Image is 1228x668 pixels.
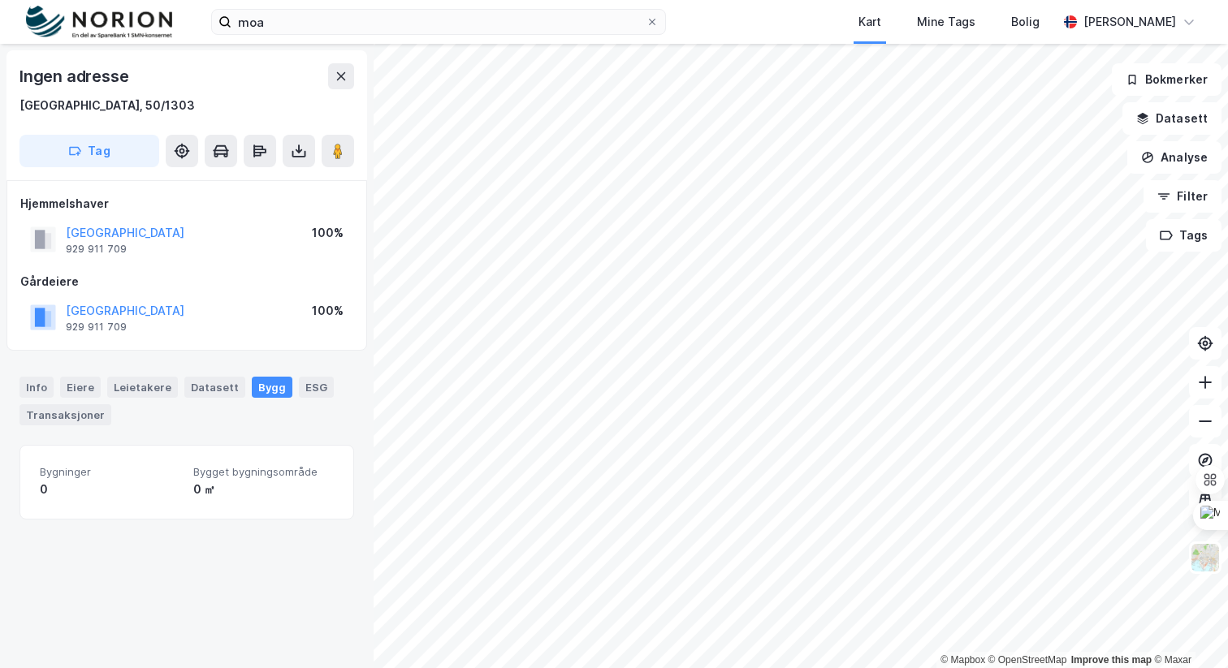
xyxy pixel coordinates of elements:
div: [PERSON_NAME] [1083,12,1176,32]
img: norion-logo.80e7a08dc31c2e691866.png [26,6,172,39]
div: Bygg [252,377,292,398]
iframe: Chat Widget [1147,590,1228,668]
div: 100% [312,223,344,243]
div: Gårdeiere [20,272,353,291]
span: Bygninger [40,465,180,479]
div: Transaksjoner [19,404,111,425]
a: OpenStreetMap [988,654,1067,666]
button: Analyse [1127,141,1222,174]
div: 929 911 709 [66,321,127,334]
div: Ingen adresse [19,63,132,89]
div: Kontrollprogram for chat [1147,590,1228,668]
div: 0 [40,480,180,499]
div: Info [19,377,54,398]
input: Søk på adresse, matrikkel, gårdeiere, leietakere eller personer [231,10,646,34]
span: Bygget bygningsområde [193,465,334,479]
div: Bolig [1011,12,1040,32]
div: Kart [858,12,881,32]
div: 100% [312,301,344,321]
button: Tag [19,135,159,167]
button: Filter [1144,180,1222,213]
a: Improve this map [1071,654,1152,666]
div: [GEOGRAPHIC_DATA], 50/1303 [19,96,195,115]
div: Datasett [184,377,245,398]
div: Mine Tags [917,12,975,32]
div: 0 ㎡ [193,480,334,499]
div: Leietakere [107,377,178,398]
div: Eiere [60,377,101,398]
div: Hjemmelshaver [20,194,353,213]
div: ESG [299,377,334,398]
button: Tags [1146,219,1222,252]
button: Datasett [1122,102,1222,135]
button: Bokmerker [1112,63,1222,96]
div: 929 911 709 [66,243,127,256]
img: Z [1190,542,1221,573]
a: Mapbox [940,654,985,666]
